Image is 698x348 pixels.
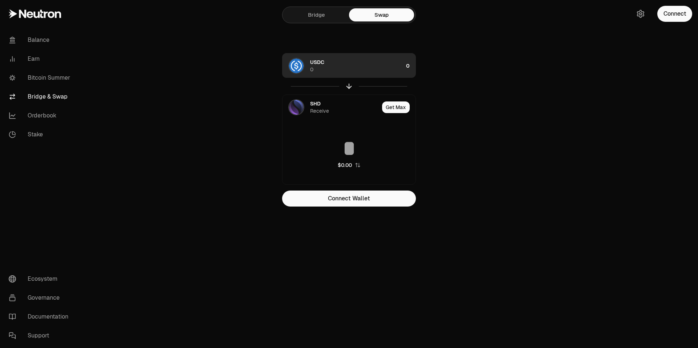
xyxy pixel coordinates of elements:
[3,31,79,49] a: Balance
[3,307,79,326] a: Documentation
[289,100,304,115] img: SHD Logo
[3,49,79,68] a: Earn
[310,66,313,73] div: 0
[3,288,79,307] a: Governance
[284,8,349,21] a: Bridge
[310,107,329,115] div: Receive
[3,125,79,144] a: Stake
[338,161,361,169] button: $0.00
[289,59,304,73] img: USDC Logo
[382,101,410,113] button: Get Max
[349,8,414,21] a: Swap
[310,100,321,107] span: SHD
[282,191,416,207] button: Connect Wallet
[282,53,416,78] button: USDC LogoUSDC00
[338,161,352,169] div: $0.00
[3,326,79,345] a: Support
[282,95,379,120] div: SHD LogoSHDReceive
[657,6,692,22] button: Connect
[3,87,79,106] a: Bridge & Swap
[3,106,79,125] a: Orderbook
[310,59,324,66] span: USDC
[406,53,416,78] div: 0
[3,269,79,288] a: Ecosystem
[282,53,403,78] div: USDC LogoUSDC0
[3,68,79,87] a: Bitcoin Summer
